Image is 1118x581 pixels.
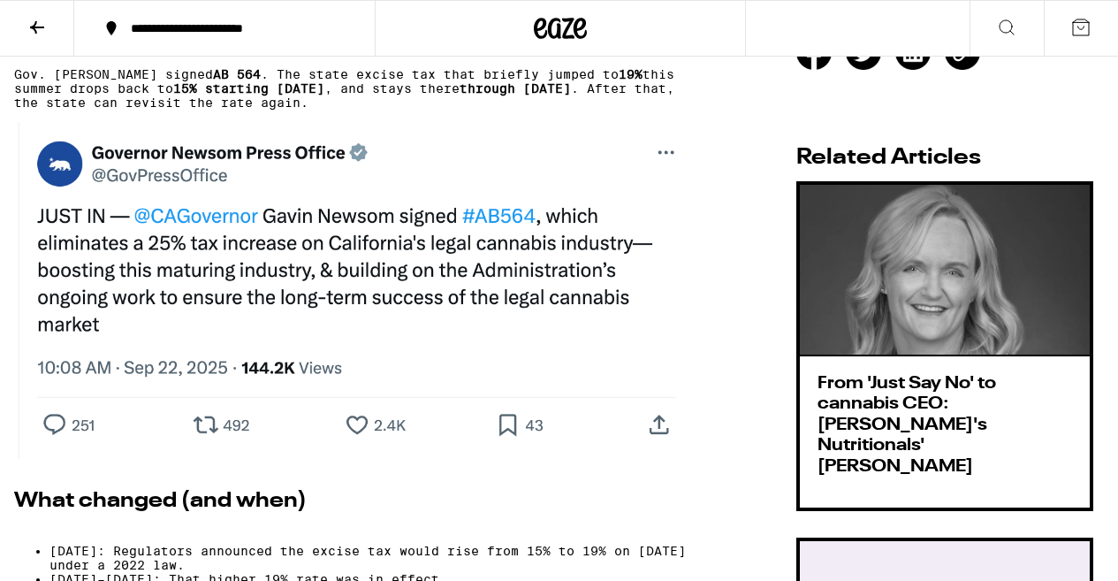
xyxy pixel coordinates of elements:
strong: What changed (and when) [14,491,307,512]
strong: through [DATE] [460,81,571,96]
p: Gov. [PERSON_NAME] signed . The state excise tax that briefly jumped to this summer drops back to... [14,67,689,110]
a: From 'Just Say No' to cannabis CEO: [PERSON_NAME]'s Nutritionals' [PERSON_NAME] [796,181,1093,511]
strong: 15% starting [DATE] [173,81,324,96]
h3: From 'Just Say No' to cannabis CEO: [PERSON_NAME]'s Nutritionals' [PERSON_NAME] [818,374,1072,478]
strong: 19% [619,67,643,81]
h2: Related Articles [796,147,1093,169]
strong: AB 564 [213,67,261,81]
li: [DATE]: Regulators announced the excise tax would rise from 15% to 19% on [DATE] under a 2022 law. [49,544,689,572]
span: Hi. Need any help? [11,12,127,27]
